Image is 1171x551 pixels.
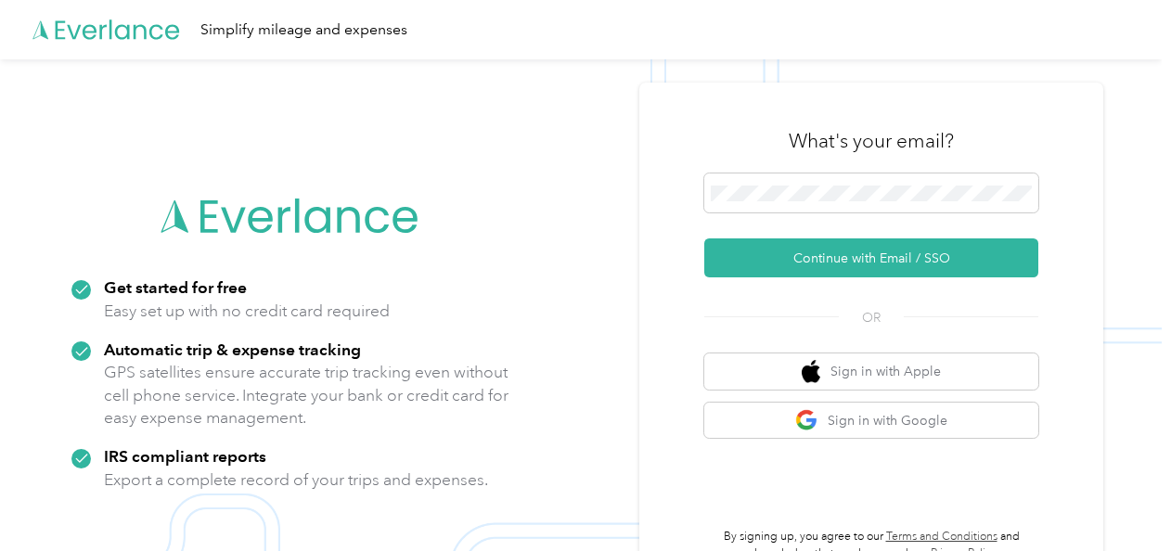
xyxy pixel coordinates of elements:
[1067,447,1171,551] iframe: Everlance-gr Chat Button Frame
[802,360,820,383] img: apple logo
[789,128,954,154] h3: What's your email?
[104,277,247,297] strong: Get started for free
[704,353,1038,390] button: apple logoSign in with Apple
[104,361,509,429] p: GPS satellites ensure accurate trip tracking even without cell phone service. Integrate your bank...
[795,409,818,432] img: google logo
[704,238,1038,277] button: Continue with Email / SSO
[839,308,904,327] span: OR
[104,468,488,492] p: Export a complete record of your trips and expenses.
[104,300,390,323] p: Easy set up with no credit card required
[104,446,266,466] strong: IRS compliant reports
[104,340,361,359] strong: Automatic trip & expense tracking
[886,530,997,544] a: Terms and Conditions
[200,19,407,42] div: Simplify mileage and expenses
[704,403,1038,439] button: google logoSign in with Google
